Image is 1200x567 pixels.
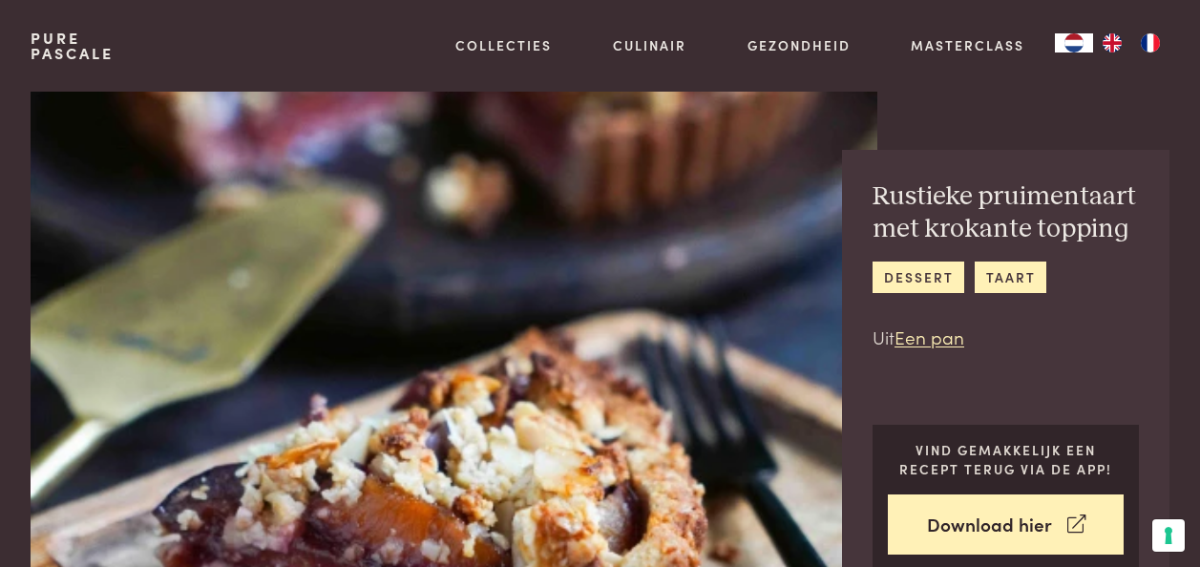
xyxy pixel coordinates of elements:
div: Language [1055,33,1093,52]
button: Uw voorkeuren voor toestemming voor trackingtechnologieën [1152,519,1185,552]
a: Collecties [455,35,552,55]
a: dessert [873,262,964,293]
a: NL [1055,33,1093,52]
p: Uit [873,324,1139,351]
h2: Rustieke pruimentaart met krokante topping [873,180,1139,246]
a: PurePascale [31,31,114,61]
a: FR [1131,33,1169,52]
a: taart [975,262,1046,293]
a: Gezondheid [747,35,851,55]
a: EN [1093,33,1131,52]
a: Een pan [895,324,964,349]
a: Download hier [888,494,1124,555]
aside: Language selected: Nederlands [1055,33,1169,52]
p: Vind gemakkelijk een recept terug via de app! [888,440,1124,479]
a: Masterclass [911,35,1024,55]
a: Culinair [613,35,686,55]
ul: Language list [1093,33,1169,52]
